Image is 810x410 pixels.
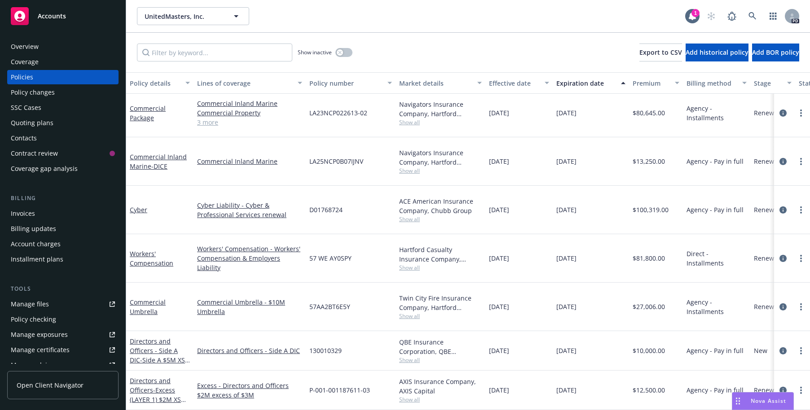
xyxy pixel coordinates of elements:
button: Effective date [485,72,553,94]
button: Export to CSV [639,44,682,61]
span: - DICE [151,162,167,170]
button: Market details [396,72,485,94]
span: $81,800.00 [633,253,665,263]
div: Manage exposures [11,327,68,342]
div: Hartford Casualty Insurance Company, Hartford Insurance Group [399,245,482,264]
span: Accounts [38,13,66,20]
button: Policy number [306,72,396,94]
div: Billing updates [11,222,56,236]
span: [DATE] [556,205,577,214]
div: Navigators Insurance Company, Hartford Insurance Group [399,148,482,167]
div: Policy checking [11,312,56,327]
a: Accounts [7,4,119,29]
a: 3 more [197,118,302,127]
span: Agency - Pay in full [687,157,744,166]
a: Commercial Property [197,108,302,118]
span: Add historical policy [686,48,748,57]
button: UnitedMasters, Inc. [137,7,249,25]
span: - Side A $5M XS $5M [130,356,190,374]
a: Commercial Inland Marine [130,153,187,170]
div: Market details [399,79,472,88]
a: Commercial Inland Marine [197,157,302,166]
div: Overview [11,39,39,54]
span: Show all [399,167,482,174]
div: Policies [11,70,33,84]
a: circleInformation [778,345,788,356]
div: Contacts [11,131,37,145]
a: more [796,156,806,167]
a: Manage exposures [7,327,119,342]
button: Nova Assist [732,392,794,410]
span: Renewal [754,157,779,166]
div: Expiration date [556,79,616,88]
span: Agency - Pay in full [687,205,744,214]
a: Start snowing [702,7,720,25]
span: Add BOR policy [752,48,799,57]
span: Renewal [754,302,779,311]
a: Invoices [7,206,119,221]
a: Switch app [764,7,782,25]
span: [DATE] [556,253,577,263]
a: Workers' Compensation [130,249,173,267]
span: $100,319.00 [633,205,669,214]
span: [DATE] [489,346,509,355]
div: Manage files [11,297,49,311]
span: [DATE] [489,302,509,311]
div: Billing [7,194,119,203]
span: Show all [399,118,482,126]
span: 130010329 [309,346,342,355]
span: [DATE] [556,346,577,355]
a: Quoting plans [7,116,119,130]
a: Report a Bug [723,7,741,25]
span: [DATE] [556,385,577,395]
div: QBE Insurance Corporation, QBE Insurance Group [399,337,482,356]
button: Expiration date [553,72,629,94]
span: [DATE] [556,302,577,311]
span: Agency - Installments [687,297,747,316]
span: [DATE] [489,157,509,166]
a: Manage claims [7,358,119,372]
a: Commercial Umbrella [130,298,166,316]
div: Lines of coverage [197,79,292,88]
span: [DATE] [556,157,577,166]
span: Direct - Installments [687,249,747,268]
span: Agency - Pay in full [687,385,744,395]
div: Stage [754,79,782,88]
span: Open Client Navigator [17,380,84,390]
span: [DATE] [489,385,509,395]
input: Filter by keyword... [137,44,292,61]
span: Renewal [754,205,779,214]
a: Directors and Officers - Side A DIC [130,337,185,374]
a: Overview [7,39,119,54]
span: UnitedMasters, Inc. [145,12,222,21]
div: Invoices [11,206,35,221]
a: Excess - Directors and Officers $2M excess of $3M [197,381,302,400]
a: circleInformation [778,156,788,167]
a: SSC Cases [7,100,119,115]
span: Show all [399,215,482,223]
a: Contacts [7,131,119,145]
a: Coverage gap analysis [7,161,119,176]
span: Renewal [754,253,779,263]
span: [DATE] [489,108,509,118]
span: New [754,346,767,355]
div: Billing method [687,79,737,88]
span: LA23NCP022613-02 [309,108,367,118]
div: SSC Cases [11,100,41,115]
div: Manage claims [11,358,56,372]
div: Contract review [11,146,58,161]
span: Export to CSV [639,48,682,57]
span: [DATE] [489,253,509,263]
a: Commercial Inland Marine [197,99,302,108]
a: circleInformation [778,301,788,312]
a: more [796,301,806,312]
a: circleInformation [778,385,788,396]
div: Coverage [11,55,39,69]
a: Coverage [7,55,119,69]
div: Twin City Fire Insurance Company, Hartford Insurance Group [399,293,482,312]
div: 1 [691,9,700,17]
a: Manage certificates [7,343,119,357]
span: 57AA2BT6E5Y [309,302,350,311]
span: P-001-001187611-03 [309,385,370,395]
